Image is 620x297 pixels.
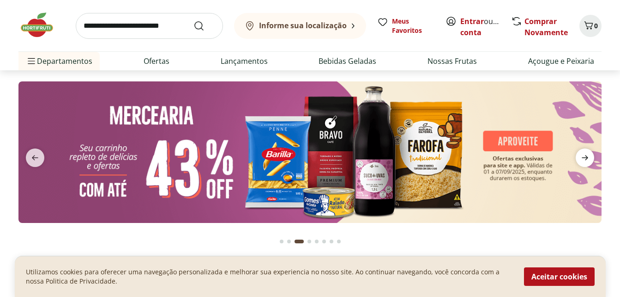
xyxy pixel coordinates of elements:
button: Menu [26,50,37,72]
a: Criar conta [460,16,511,37]
button: Aceitar cookies [524,267,595,286]
button: Informe sua localização [234,13,366,39]
a: Bebidas Geladas [319,56,376,67]
b: Informe sua localização [259,20,347,31]
a: Comprar Novamente [524,16,568,37]
button: Carrinho [579,15,602,37]
img: Hortifruti [18,11,65,39]
a: Ofertas [144,56,169,67]
button: Go to page 4 from fs-carousel [306,230,313,253]
button: previous [18,148,52,167]
img: mercearia [18,81,602,223]
button: Current page from fs-carousel [293,230,306,253]
a: Nossas Frutas [427,56,477,67]
button: Go to page 8 from fs-carousel [335,230,343,253]
button: Go to page 1 from fs-carousel [278,230,285,253]
p: Utilizamos cookies para oferecer uma navegação personalizada e melhorar sua experiencia no nosso ... [26,267,513,286]
span: Meus Favoritos [392,17,434,35]
button: Go to page 6 from fs-carousel [320,230,328,253]
button: next [568,148,602,167]
input: search [76,13,223,39]
a: Meus Favoritos [377,17,434,35]
button: Go to page 2 from fs-carousel [285,230,293,253]
a: Entrar [460,16,484,26]
span: Departamentos [26,50,92,72]
button: Go to page 7 from fs-carousel [328,230,335,253]
button: Submit Search [193,20,216,31]
span: 0 [594,21,598,30]
span: ou [460,16,501,38]
a: Lançamentos [221,56,268,67]
a: Açougue e Peixaria [528,56,594,67]
button: Go to page 5 from fs-carousel [313,230,320,253]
